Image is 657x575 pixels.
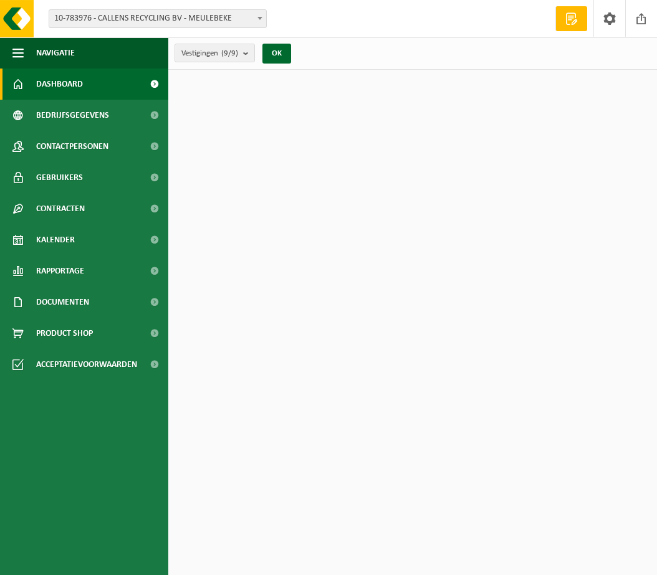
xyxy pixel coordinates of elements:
[36,100,109,131] span: Bedrijfsgegevens
[49,9,267,28] span: 10-783976 - CALLENS RECYCLING BV - MEULEBEKE
[36,287,89,318] span: Documenten
[181,44,238,63] span: Vestigingen
[36,224,75,255] span: Kalender
[36,193,85,224] span: Contracten
[36,162,83,193] span: Gebruikers
[36,131,108,162] span: Contactpersonen
[175,44,255,62] button: Vestigingen(9/9)
[36,255,84,287] span: Rapportage
[36,318,93,349] span: Product Shop
[262,44,291,64] button: OK
[36,69,83,100] span: Dashboard
[49,10,266,27] span: 10-783976 - CALLENS RECYCLING BV - MEULEBEKE
[221,49,238,57] count: (9/9)
[36,349,137,380] span: Acceptatievoorwaarden
[36,37,75,69] span: Navigatie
